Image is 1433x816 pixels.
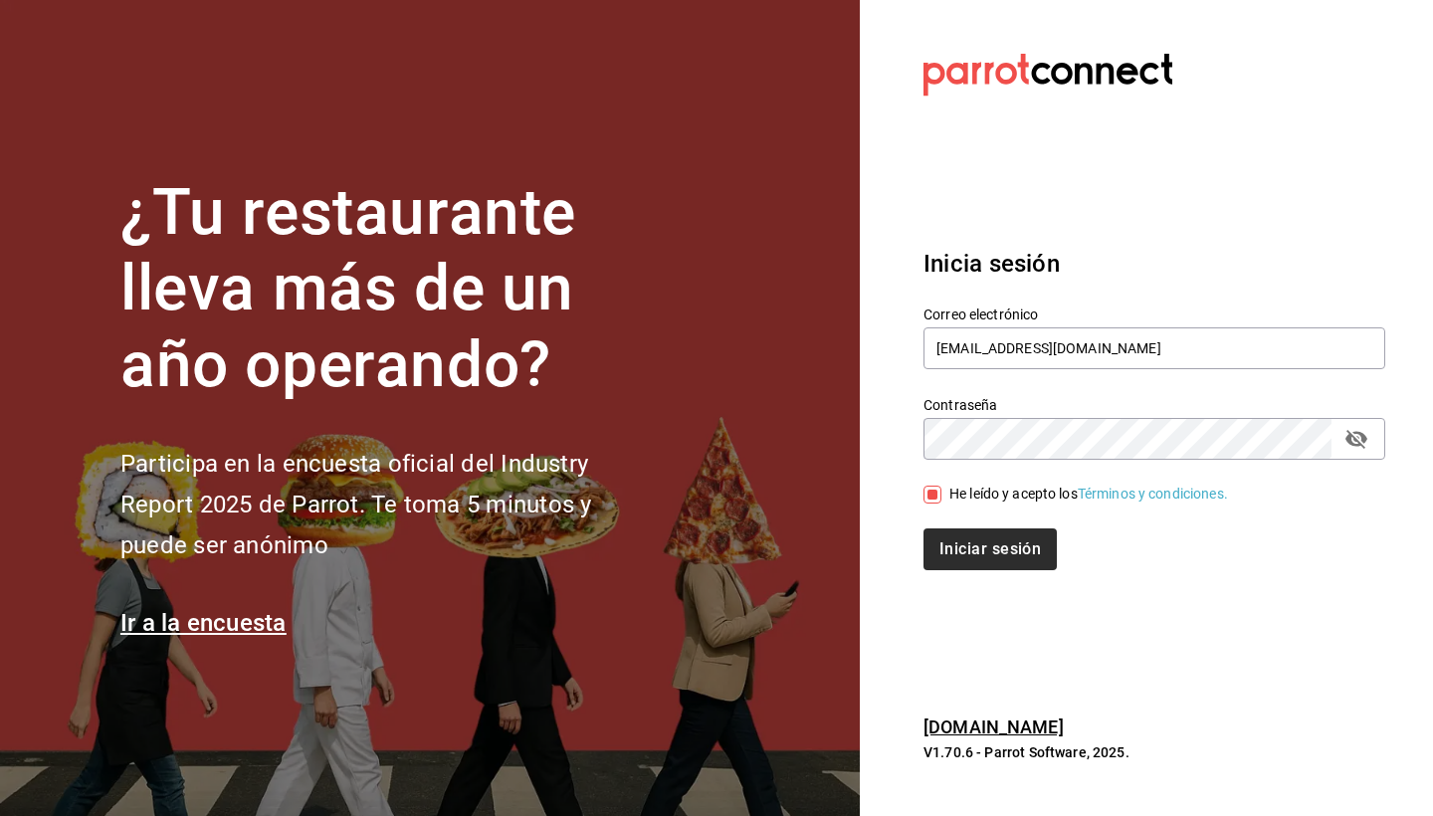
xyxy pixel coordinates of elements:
p: V1.70.6 - Parrot Software, 2025. [923,742,1385,762]
input: Ingresa tu correo electrónico [923,327,1385,369]
label: Contraseña [923,397,1385,411]
button: Iniciar sesión [923,528,1057,570]
a: [DOMAIN_NAME] [923,716,1064,737]
a: Ir a la encuesta [120,609,287,637]
label: Correo electrónico [923,306,1385,320]
a: Términos y condiciones. [1078,486,1228,502]
h1: ¿Tu restaurante lleva más de un año operando? [120,175,658,404]
h3: Inicia sesión [923,246,1385,282]
button: passwordField [1339,422,1373,456]
div: He leído y acepto los [949,484,1228,505]
h2: Participa en la encuesta oficial del Industry Report 2025 de Parrot. Te toma 5 minutos y puede se... [120,444,658,565]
